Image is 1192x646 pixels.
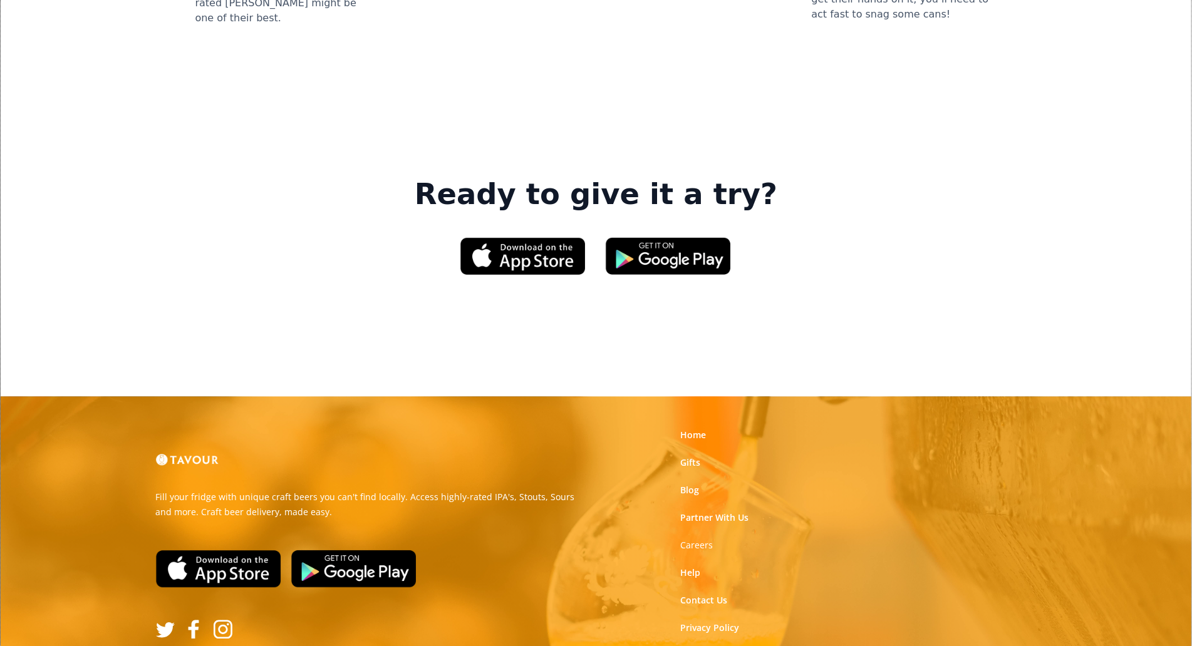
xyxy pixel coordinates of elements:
[680,567,700,579] a: Help
[680,594,727,607] a: Contact Us
[680,429,706,441] a: Home
[415,177,777,212] strong: Ready to give it a try?
[680,539,713,551] strong: Careers
[680,539,713,551] a: Careers
[680,456,700,469] a: Gifts
[680,622,739,634] a: Privacy Policy
[680,484,699,496] a: Blog
[156,490,587,520] p: Fill your fridge with unique craft beers you can't find locally. Access highly-rated IPA's, Stout...
[680,511,749,524] a: Partner With Us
